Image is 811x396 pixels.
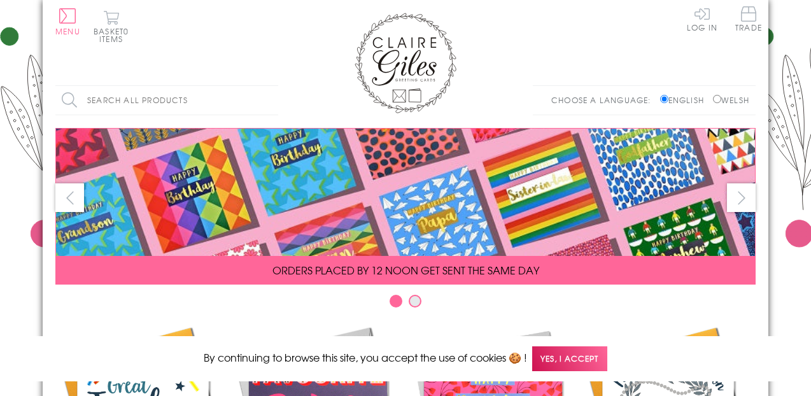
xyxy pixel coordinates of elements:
[660,94,710,106] label: English
[55,8,80,35] button: Menu
[713,95,721,103] input: Welsh
[94,10,129,43] button: Basket0 items
[727,183,756,212] button: next
[532,346,607,371] span: Yes, I accept
[355,13,456,113] img: Claire Giles Greetings Cards
[55,86,278,115] input: Search all products
[735,6,762,31] span: Trade
[713,94,749,106] label: Welsh
[660,95,668,103] input: English
[390,295,402,308] button: Carousel Page 1 (Current Slide)
[409,295,421,308] button: Carousel Page 2
[55,294,756,314] div: Carousel Pagination
[99,25,129,45] span: 0 items
[272,262,539,278] span: ORDERS PLACED BY 12 NOON GET SENT THE SAME DAY
[687,6,717,31] a: Log In
[55,25,80,37] span: Menu
[55,183,84,212] button: prev
[265,86,278,115] input: Search
[551,94,658,106] p: Choose a language:
[735,6,762,34] a: Trade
